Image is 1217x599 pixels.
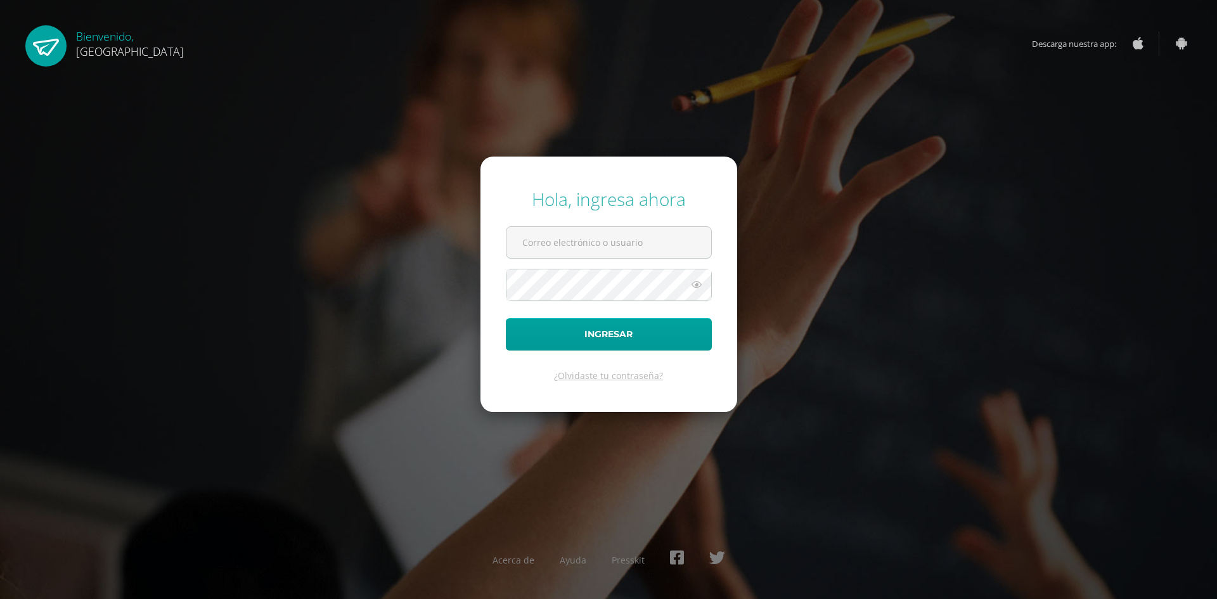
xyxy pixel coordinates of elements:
[493,554,534,566] a: Acerca de
[76,25,184,59] div: Bienvenido,
[612,554,645,566] a: Presskit
[76,44,184,59] span: [GEOGRAPHIC_DATA]
[560,554,586,566] a: Ayuda
[1032,32,1129,56] span: Descarga nuestra app:
[506,187,712,211] div: Hola, ingresa ahora
[554,370,663,382] a: ¿Olvidaste tu contraseña?
[506,318,712,351] button: Ingresar
[506,227,711,258] input: Correo electrónico o usuario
